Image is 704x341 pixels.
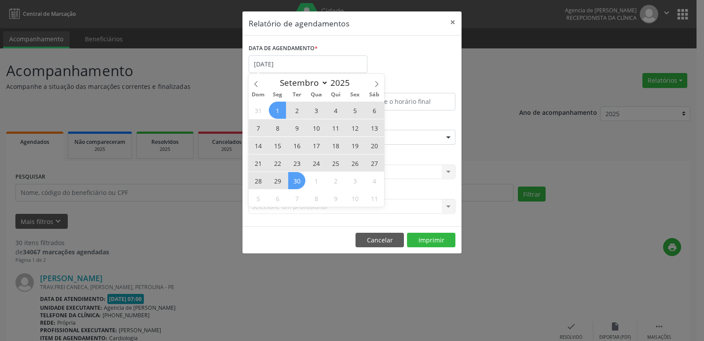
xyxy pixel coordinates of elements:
span: Outubro 8, 2025 [308,190,325,207]
span: Setembro 22, 2025 [269,154,286,172]
button: Cancelar [356,233,404,248]
span: Setembro 29, 2025 [269,172,286,189]
span: Setembro 8, 2025 [269,119,286,136]
input: Selecione o horário final [354,93,455,110]
span: Outubro 1, 2025 [308,172,325,189]
span: Setembro 5, 2025 [346,102,363,119]
span: Outubro 6, 2025 [269,190,286,207]
span: Setembro 30, 2025 [288,172,305,189]
span: Setembro 12, 2025 [346,119,363,136]
span: Ter [287,92,307,98]
span: Agosto 31, 2025 [249,102,267,119]
label: DATA DE AGENDAMENTO [249,42,318,55]
span: Sex [345,92,365,98]
span: Setembro 19, 2025 [346,137,363,154]
span: Setembro 4, 2025 [327,102,344,119]
button: Close [444,11,462,33]
button: Imprimir [407,233,455,248]
span: Setembro 2, 2025 [288,102,305,119]
span: Seg [268,92,287,98]
span: Setembro 18, 2025 [327,137,344,154]
span: Setembro 6, 2025 [366,102,383,119]
span: Outubro 4, 2025 [366,172,383,189]
span: Setembro 16, 2025 [288,137,305,154]
span: Setembro 25, 2025 [327,154,344,172]
span: Setembro 27, 2025 [366,154,383,172]
span: Setembro 14, 2025 [249,137,267,154]
span: Setembro 23, 2025 [288,154,305,172]
span: Setembro 28, 2025 [249,172,267,189]
span: Setembro 26, 2025 [346,154,363,172]
input: Selecione uma data ou intervalo [249,55,367,73]
span: Setembro 17, 2025 [308,137,325,154]
span: Setembro 21, 2025 [249,154,267,172]
label: ATÉ [354,79,455,93]
span: Setembro 15, 2025 [269,137,286,154]
span: Setembro 3, 2025 [308,102,325,119]
span: Setembro 10, 2025 [308,119,325,136]
select: Month [275,77,328,89]
span: Setembro 1, 2025 [269,102,286,119]
span: Setembro 7, 2025 [249,119,267,136]
span: Outubro 2, 2025 [327,172,344,189]
h5: Relatório de agendamentos [249,18,349,29]
span: Outubro 5, 2025 [249,190,267,207]
span: Outubro 7, 2025 [288,190,305,207]
span: Setembro 13, 2025 [366,119,383,136]
span: Outubro 3, 2025 [346,172,363,189]
span: Dom [249,92,268,98]
span: Setembro 24, 2025 [308,154,325,172]
span: Outubro 10, 2025 [346,190,363,207]
span: Outubro 11, 2025 [366,190,383,207]
span: Outubro 9, 2025 [327,190,344,207]
span: Qui [326,92,345,98]
input: Year [328,77,357,88]
span: Sáb [365,92,384,98]
span: Setembro 9, 2025 [288,119,305,136]
span: Setembro 20, 2025 [366,137,383,154]
span: Qua [307,92,326,98]
span: Setembro 11, 2025 [327,119,344,136]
